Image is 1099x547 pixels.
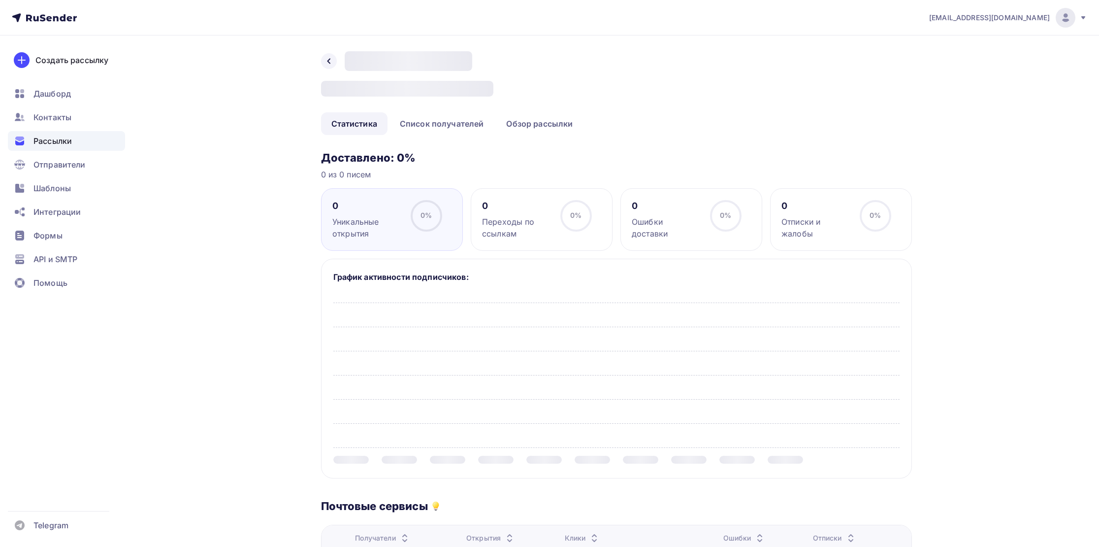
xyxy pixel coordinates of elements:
[333,271,900,283] h5: График активности подписчиков:
[482,200,551,212] div: 0
[929,8,1087,28] a: [EMAIL_ADDRESS][DOMAIN_NAME]
[8,84,125,103] a: Дашборд
[332,200,402,212] div: 0
[33,519,68,531] span: Telegram
[570,211,582,219] span: 0%
[720,211,731,219] span: 0%
[482,216,551,239] div: Переходы по ссылкам
[33,230,63,241] span: Формы
[870,211,881,219] span: 0%
[33,111,71,123] span: Контакты
[565,533,601,543] div: Клики
[8,178,125,198] a: Шаблоны
[781,200,851,212] div: 0
[929,13,1050,23] span: [EMAIL_ADDRESS][DOMAIN_NAME]
[8,226,125,245] a: Формы
[8,107,125,127] a: Контакты
[389,112,494,135] a: Список получателей
[466,533,516,543] div: Открытия
[33,182,71,194] span: Шаблоны
[8,131,125,151] a: Рассылки
[8,155,125,174] a: Отправители
[496,112,583,135] a: Обзор рассылки
[420,211,432,219] span: 0%
[781,216,851,239] div: Отписки и жалобы
[632,216,701,239] div: Ошибки доставки
[33,88,71,100] span: Дашборд
[723,533,766,543] div: Ошибки
[813,533,857,543] div: Отписки
[33,159,86,171] span: Отправители
[321,499,428,513] h3: Почтовые сервисы
[33,253,77,265] span: API и SMTP
[321,112,388,135] a: Статистика
[35,54,108,66] div: Создать рассылку
[33,206,81,218] span: Интеграции
[332,216,402,239] div: Уникальные открытия
[33,277,67,289] span: Помощь
[355,533,410,543] div: Получатели
[33,135,72,147] span: Рассылки
[321,169,912,180] div: 0 из 0 писем
[632,200,701,212] div: 0
[321,151,912,165] h3: Доставлено: 0%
